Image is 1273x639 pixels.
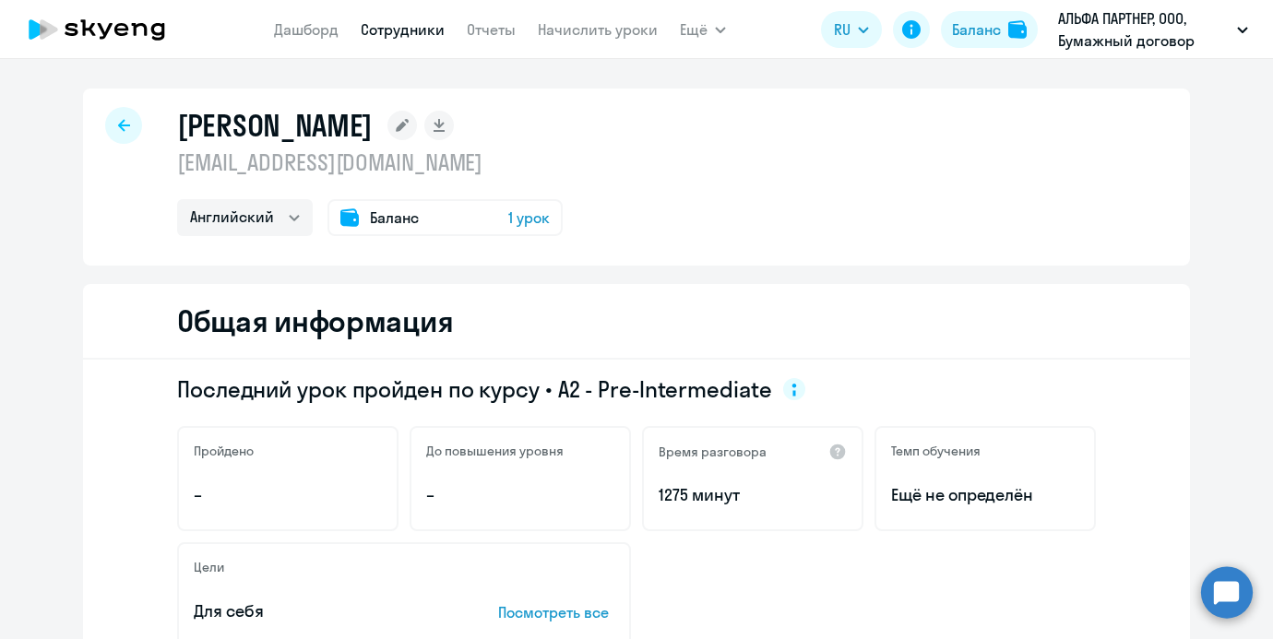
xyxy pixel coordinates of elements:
[821,11,882,48] button: RU
[177,107,373,144] h1: [PERSON_NAME]
[941,11,1038,48] button: Балансbalance
[361,20,445,39] a: Сотрудники
[426,443,564,459] h5: До повышения уровня
[680,18,708,41] span: Ещё
[1058,7,1230,52] p: АЛЬФА ПАРТНЕР, ООО, Бумажный договор постоплата
[680,11,726,48] button: Ещё
[1008,20,1027,39] img: balance
[274,20,339,39] a: Дашборд
[508,207,550,229] span: 1 урок
[194,443,254,459] h5: Пройдено
[952,18,1001,41] div: Баланс
[834,18,851,41] span: RU
[538,20,658,39] a: Начислить уроки
[891,483,1079,507] span: Ещё не определён
[659,483,847,507] p: 1275 минут
[194,599,441,623] p: Для себя
[426,483,614,507] p: –
[467,20,516,39] a: Отчеты
[177,374,772,404] span: Последний урок пройден по курсу • A2 - Pre-Intermediate
[891,443,981,459] h5: Темп обучения
[194,559,224,575] h5: Цели
[659,444,767,460] h5: Время разговора
[1049,7,1257,52] button: АЛЬФА ПАРТНЕР, ООО, Бумажный договор постоплата
[370,207,419,229] span: Баланс
[498,601,614,623] p: Посмотреть все
[177,148,563,177] p: [EMAIL_ADDRESS][DOMAIN_NAME]
[194,483,382,507] p: –
[177,302,453,339] h2: Общая информация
